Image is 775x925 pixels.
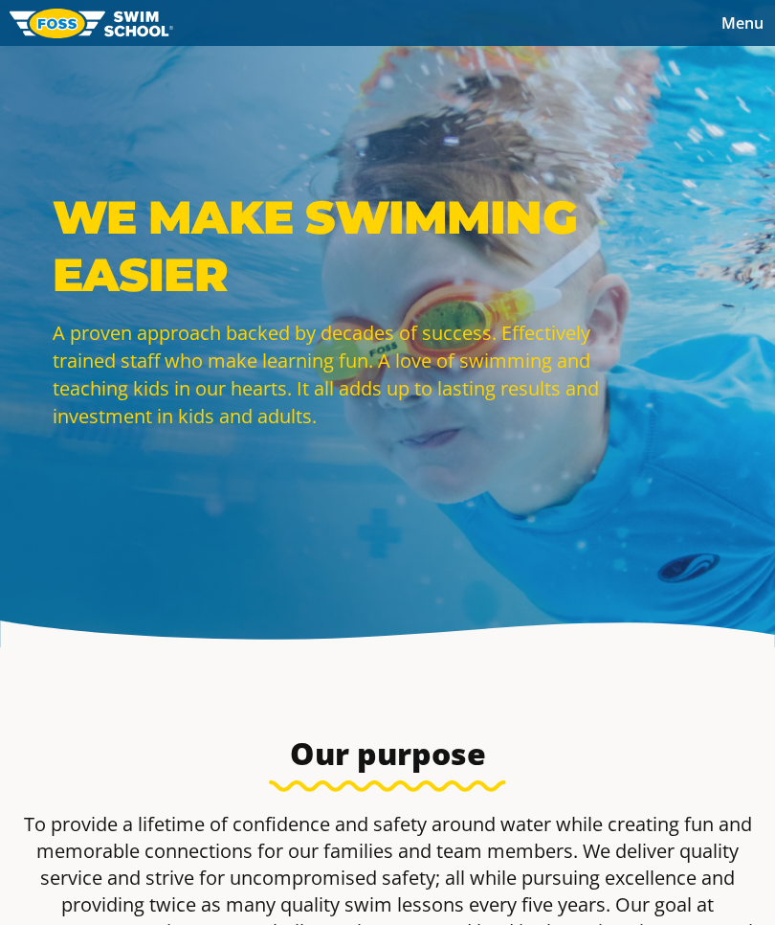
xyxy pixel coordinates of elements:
p: WE MAKE SWIMMING EASIER [53,189,608,304]
img: FOSS Swim School Logo [10,9,173,38]
span: Menu [721,12,764,34]
button: Toggle navigation [710,9,775,37]
p: A proven approach backed by decades of success. Effectively trained staff who make learning fun. ... [53,319,608,430]
h3: Our purpose [10,734,765,773]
